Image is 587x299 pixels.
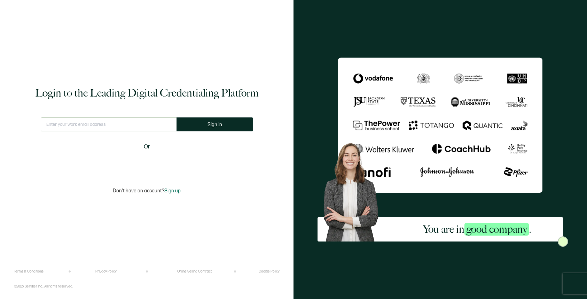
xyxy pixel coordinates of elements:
[464,223,529,236] span: good company
[14,269,44,274] a: Terms & Conditions
[468,220,587,299] iframe: Chat Widget
[164,188,181,194] span: Sign up
[41,117,177,131] input: Enter your work email address
[14,284,73,289] p: ©2025 Sertifier Inc.. All rights reserved.
[95,269,117,274] a: Privacy Policy
[259,269,280,274] a: Cookie Policy
[177,117,253,131] button: Sign In
[318,138,391,242] img: Sertifier Login - You are in <span class="strong-h">good company</span>. Hero
[103,156,190,171] iframe: Sign in with Google Button
[423,222,531,236] h2: You are in .
[338,58,542,192] img: Sertifier Login - You are in <span class="strong-h">good company</span>.
[208,122,222,127] span: Sign In
[177,269,212,274] a: Online Selling Contract
[113,188,181,194] p: Don't have an account?
[144,143,150,151] span: Or
[35,86,259,100] h1: Login to the Leading Digital Credentialing Platform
